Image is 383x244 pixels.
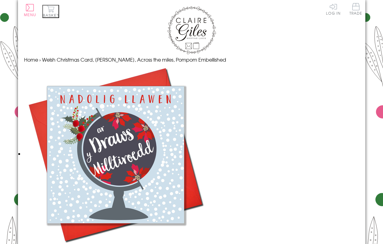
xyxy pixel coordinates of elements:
span: Welsh Christmas Card, [PERSON_NAME], Across the miles, Pompom Embellished [42,56,226,63]
nav: breadcrumbs [24,56,359,63]
a: Home [24,56,38,63]
a: Log In [326,3,341,15]
a: Trade [349,3,362,16]
span: Menu [24,13,36,17]
img: Claire Giles Greetings Cards [167,6,216,54]
button: Menu [24,4,36,17]
span: Trade [349,3,362,15]
span: › [39,56,41,63]
button: Basket [42,5,59,18]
